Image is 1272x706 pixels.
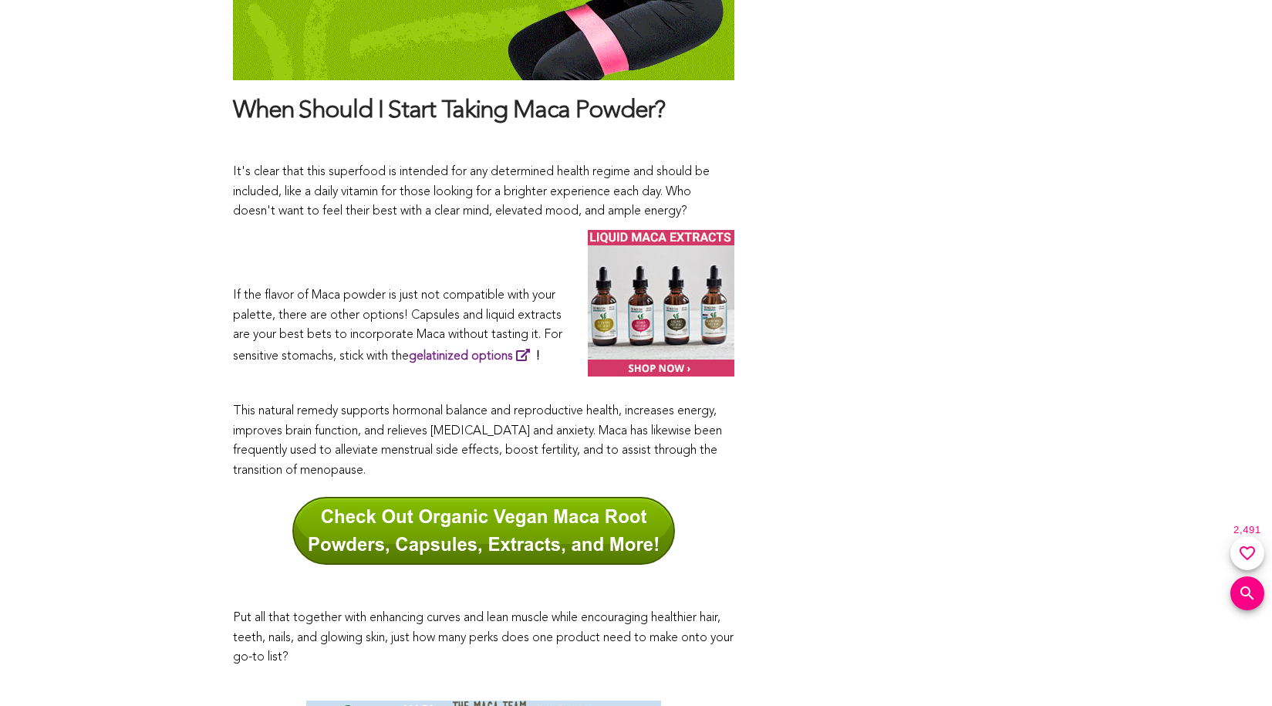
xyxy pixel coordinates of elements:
[588,230,734,377] img: Maca-Team-Liquid-Maca-Extracts-190x190
[233,612,734,664] span: Put all that together with enhancing curves and lean muscle while encouraging healthier hair, tee...
[1195,632,1272,706] iframe: Chat Widget
[233,289,562,363] span: If the flavor of Maca powder is just not compatible with your palette, there are other options! C...
[409,350,536,363] a: gelatinized options
[233,405,722,477] span: This natural remedy supports hormonal balance and reproductive health, increases energy, improves...
[409,350,540,363] strong: !
[233,96,734,128] h2: When Should I Start Taking Maca Powder?
[292,497,675,565] img: Check Out Organic Vegan Maca Root Powders, Capsules, Extracts, and More!
[233,166,710,218] span: It's clear that this superfood is intended for any determined health regime and should be include...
